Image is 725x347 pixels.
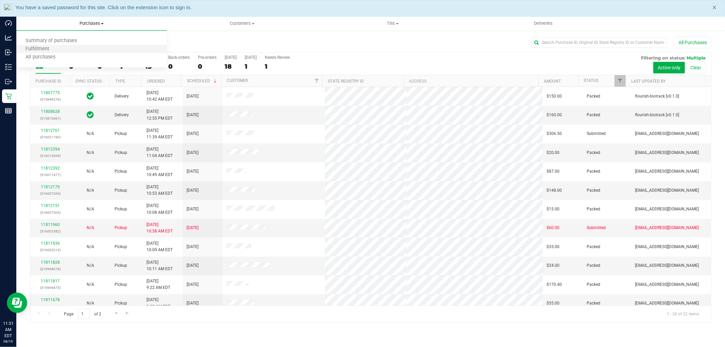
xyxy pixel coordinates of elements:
inline-svg: Analytics [5,34,12,41]
p: (316002213) [34,247,66,253]
a: State Registry ID [328,79,364,84]
span: [DATE] [187,300,198,307]
span: [DATE] 10:11 AM EDT [146,259,173,272]
inline-svg: Dashboard [5,20,12,27]
span: Not Applicable [87,301,94,306]
span: [EMAIL_ADDRESS][DOMAIN_NAME] [635,150,699,156]
span: [DATE] [187,93,198,100]
div: 0 [168,63,190,70]
span: [EMAIL_ADDRESS][DOMAIN_NAME] [635,300,699,307]
span: Not Applicable [87,188,94,193]
span: $15.00 [547,206,560,212]
button: Active only [653,62,685,73]
span: [DATE] 10:58 AM EDT [146,222,173,235]
inline-svg: Outbound [5,78,12,85]
span: Tills [318,20,468,27]
p: (315996875) [34,284,66,291]
div: Back-orders [168,55,190,60]
span: [DATE] [187,187,198,194]
span: Not Applicable [87,169,94,174]
span: [DATE] [187,131,198,137]
span: Pickup [115,281,127,288]
a: Go to the last page [122,309,132,318]
span: Deliveries [525,20,562,27]
span: Packed [587,262,601,269]
span: Not Applicable [87,244,94,249]
a: Go to the next page [111,309,121,318]
span: Filtering on status: [641,55,685,60]
span: [DATE] [187,168,198,175]
p: (316012699) [34,153,66,159]
span: Packed [587,206,601,212]
a: Purchase ID [35,79,61,84]
span: All purchases [16,54,65,60]
span: [DATE] 9:22 AM EDT [146,278,170,291]
span: $148.00 [547,187,562,194]
p: (315998076) [34,266,66,272]
a: 11812394 [41,147,60,152]
inline-svg: Reports [5,107,12,114]
span: $150.00 [547,93,562,100]
span: [EMAIL_ADDRESS][DOMAIN_NAME] [635,187,699,194]
p: 08/19 [3,339,13,344]
span: [DATE] 10:49 AM EDT [146,165,173,178]
a: Scheduled [187,79,218,83]
a: Customers [167,16,317,31]
span: $20.00 [547,150,560,156]
span: [DATE] [187,281,198,288]
a: Filter [615,75,626,87]
p: (315872661) [34,115,66,122]
span: In Sync [87,110,94,120]
a: 11812179 [41,185,60,189]
div: 18 [225,63,237,70]
span: Multiple [687,55,706,60]
span: [DATE] [187,206,198,212]
span: [DATE] 10:53 AM EDT [146,184,173,197]
div: Needs Review [265,55,290,60]
a: 11811678 [41,297,60,302]
span: Not Applicable [87,131,94,136]
a: 11811960 [41,222,60,227]
button: N/A [87,262,94,269]
span: $24.00 [547,262,560,269]
span: [EMAIL_ADDRESS][DOMAIN_NAME] [635,206,699,212]
span: [EMAIL_ADDRESS][DOMAIN_NAME] [635,244,699,250]
p: (316021160) [34,134,66,140]
span: flourish-biotrack [v0.1.0] [635,93,679,100]
span: Summary of purchases [16,38,86,44]
div: [DATE] [245,55,257,60]
span: Pickup [115,187,127,194]
span: [DATE] 9:08 AM EDT [146,297,170,310]
input: Search Purchase ID, Original ID, State Registry ID or Customer Name... [531,37,667,48]
inline-svg: Inbound [5,49,12,56]
span: Packed [587,187,601,194]
span: [EMAIL_ADDRESS][DOMAIN_NAME] [635,281,699,288]
a: 11812392 [41,166,60,171]
span: $170.40 [547,281,562,288]
a: Purchases Summary of purchases Fulfillment All purchases [16,16,167,31]
span: [EMAIL_ADDRESS][DOMAIN_NAME] [635,262,699,269]
span: X [713,4,716,12]
inline-svg: Retail [5,93,12,100]
span: Pickup [115,262,127,269]
inline-svg: Inventory [5,64,12,70]
div: 0 [198,63,217,70]
span: Submitted [587,225,606,231]
a: 11811828 [41,260,60,265]
span: Pickup [115,168,127,175]
button: N/A [87,187,94,194]
button: N/A [87,300,94,307]
p: (316007206) [34,190,66,197]
span: Customers [167,20,317,27]
span: [DATE] 12:55 PM EDT [146,108,173,121]
a: Deliveries [468,16,619,31]
button: N/A [87,281,94,288]
span: [EMAIL_ADDRESS][DOMAIN_NAME] [635,131,699,137]
a: Filter [311,75,322,87]
a: Sync Status [75,79,102,84]
span: flourish-biotrack [v0.1.0] [635,112,679,118]
a: Status [584,78,598,83]
span: [EMAIL_ADDRESS][DOMAIN_NAME] [635,225,699,231]
span: Pickup [115,300,127,307]
span: Submitted [587,131,606,137]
